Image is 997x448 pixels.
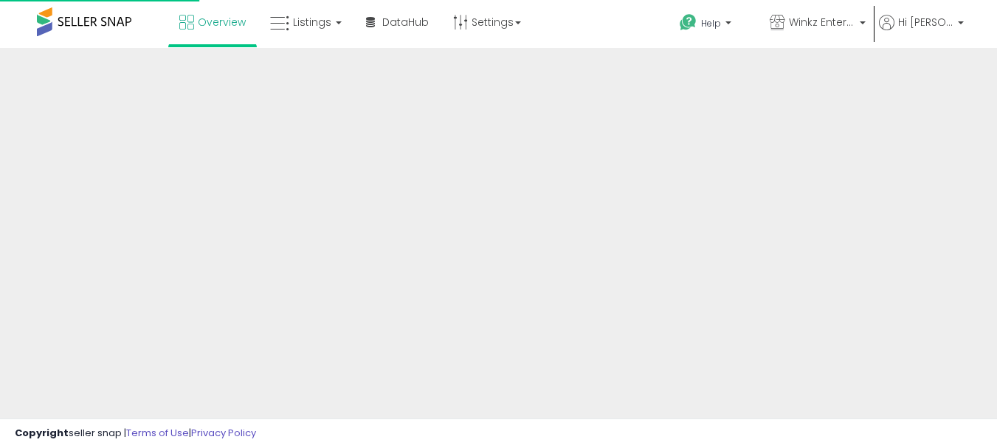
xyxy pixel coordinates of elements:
span: Help [701,17,721,30]
i: Get Help [679,13,697,32]
span: Hi [PERSON_NAME] [898,15,953,30]
a: Hi [PERSON_NAME] [879,15,964,48]
a: Terms of Use [126,426,189,440]
span: DataHub [382,15,429,30]
div: seller snap | | [15,427,256,441]
span: Overview [198,15,246,30]
strong: Copyright [15,426,69,440]
a: Help [668,2,756,48]
span: Winkz Enterprises [789,15,855,30]
span: Listings [293,15,331,30]
a: Privacy Policy [191,426,256,440]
